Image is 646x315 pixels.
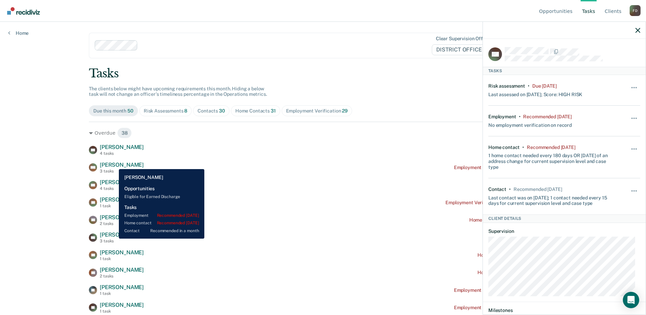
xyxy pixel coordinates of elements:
[469,217,557,223] div: Home contact recommended a year ago
[89,86,267,97] span: The clients below might have upcoming requirements this month. Hiding a below task will not chang...
[100,231,144,238] span: [PERSON_NAME]
[509,186,511,192] div: •
[454,165,557,170] div: Employment Verification recommended [DATE]
[514,186,562,192] div: Recommended in 13 days
[100,169,144,174] div: 3 tasks
[488,114,516,120] div: Employment
[100,239,144,243] div: 3 tasks
[117,127,132,138] span: 38
[488,192,615,207] div: Last contact was on [DATE]; 1 contact needed every 15 days for current supervision level and case...
[100,144,144,150] span: [PERSON_NAME]
[528,83,530,89] div: •
[483,214,646,223] div: Client Details
[271,108,276,114] span: 31
[522,145,524,150] div: •
[286,108,348,114] div: Employment Verification
[477,270,557,275] div: Home contact recommended [DATE]
[519,114,521,120] div: •
[100,256,144,261] div: 1 task
[630,5,641,16] div: F D
[89,66,557,80] div: Tasks
[454,287,557,293] div: Employment Verification recommended [DATE]
[488,186,506,192] div: Contact
[445,200,557,206] div: Employment Verification recommended a year ago
[100,162,144,168] span: [PERSON_NAME]
[7,7,40,15] img: Recidiviz
[100,151,144,156] div: 4 tasks
[532,83,557,89] div: Due 10 years ago
[477,252,557,258] div: Home contact recommended [DATE]
[432,44,495,55] span: DISTRICT OFFICE 1
[100,302,144,308] span: [PERSON_NAME]
[488,145,520,150] div: Home contact
[623,292,639,308] div: Open Intercom Messenger
[100,179,144,185] span: [PERSON_NAME]
[342,108,348,114] span: 29
[100,204,144,208] div: 1 task
[523,114,571,120] div: Recommended 8 months ago
[100,214,144,221] span: [PERSON_NAME]
[100,284,144,290] span: [PERSON_NAME]
[488,83,525,89] div: Risk assessment
[89,127,557,138] div: Overdue
[454,305,557,311] div: Employment Verification recommended [DATE]
[527,145,575,150] div: Recommended 8 months ago
[483,67,646,75] div: Tasks
[93,108,133,114] div: Due this month
[8,30,29,36] a: Home
[219,108,225,114] span: 30
[100,249,144,256] span: [PERSON_NAME]
[235,108,276,114] div: Home Contacts
[488,150,615,170] div: 1 home contact needed every 180 days OR [DATE] of an address change for current supervision level...
[488,120,572,128] div: No employment verification on record
[184,108,187,114] span: 8
[100,186,144,191] div: 4 tasks
[100,221,144,226] div: 2 tasks
[198,108,225,114] div: Contacts
[100,291,144,296] div: 1 task
[144,108,188,114] div: Risk Assessments
[127,108,133,114] span: 50
[100,309,144,314] div: 1 task
[488,228,640,234] dt: Supervision
[100,274,144,279] div: 2 tasks
[100,267,144,273] span: [PERSON_NAME]
[630,5,641,16] button: Profile dropdown button
[488,89,582,97] div: Last assessed on [DATE]; Score: HIGH RISK
[436,36,494,42] div: Clear supervision officers
[100,196,144,203] span: [PERSON_NAME]
[488,307,640,313] dt: Milestones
